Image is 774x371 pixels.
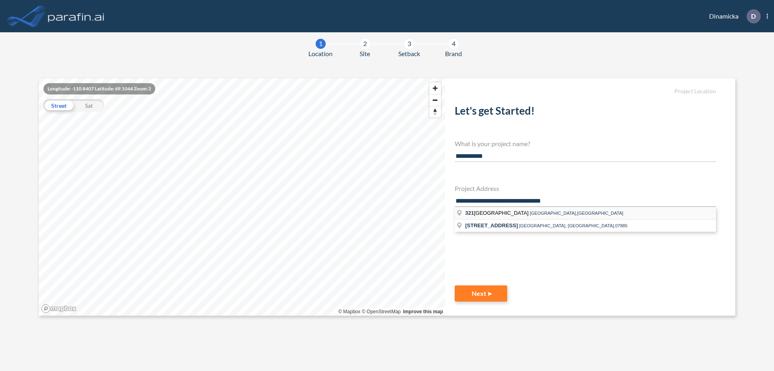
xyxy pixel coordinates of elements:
a: Mapbox [338,309,360,314]
div: 3 [404,39,414,49]
a: Improve this map [403,309,443,314]
span: [GEOGRAPHIC_DATA],[GEOGRAPHIC_DATA] [530,211,623,216]
h4: What is your project name? [455,140,716,147]
h4: Project Address [455,184,716,192]
span: [GEOGRAPHIC_DATA] [465,210,530,216]
span: Location [308,49,333,59]
button: Reset bearing to north [429,106,441,117]
div: Longitude: -110.8407 Latitude: 49.1044 Zoom: 2 [44,83,155,94]
span: Site [360,49,370,59]
span: Brand [445,49,462,59]
span: [GEOGRAPHIC_DATA], [GEOGRAPHIC_DATA],07885 [519,223,628,228]
button: Zoom out [429,94,441,106]
div: Street [44,99,74,111]
h5: Project Location [455,88,716,95]
span: Setback [398,49,420,59]
div: Dinamicka [697,9,768,23]
div: 1 [316,39,326,49]
h2: Let's get Started! [455,105,716,120]
span: 321 [465,210,474,216]
button: Zoom in [429,82,441,94]
span: [STREET_ADDRESS] [465,222,518,228]
a: OpenStreetMap [362,309,401,314]
img: logo [46,8,106,24]
button: Next [455,285,507,302]
p: D [751,13,756,20]
a: Mapbox homepage [41,304,77,313]
canvas: Map [39,78,445,316]
div: 2 [360,39,370,49]
div: Sat [74,99,104,111]
div: 4 [449,39,459,49]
